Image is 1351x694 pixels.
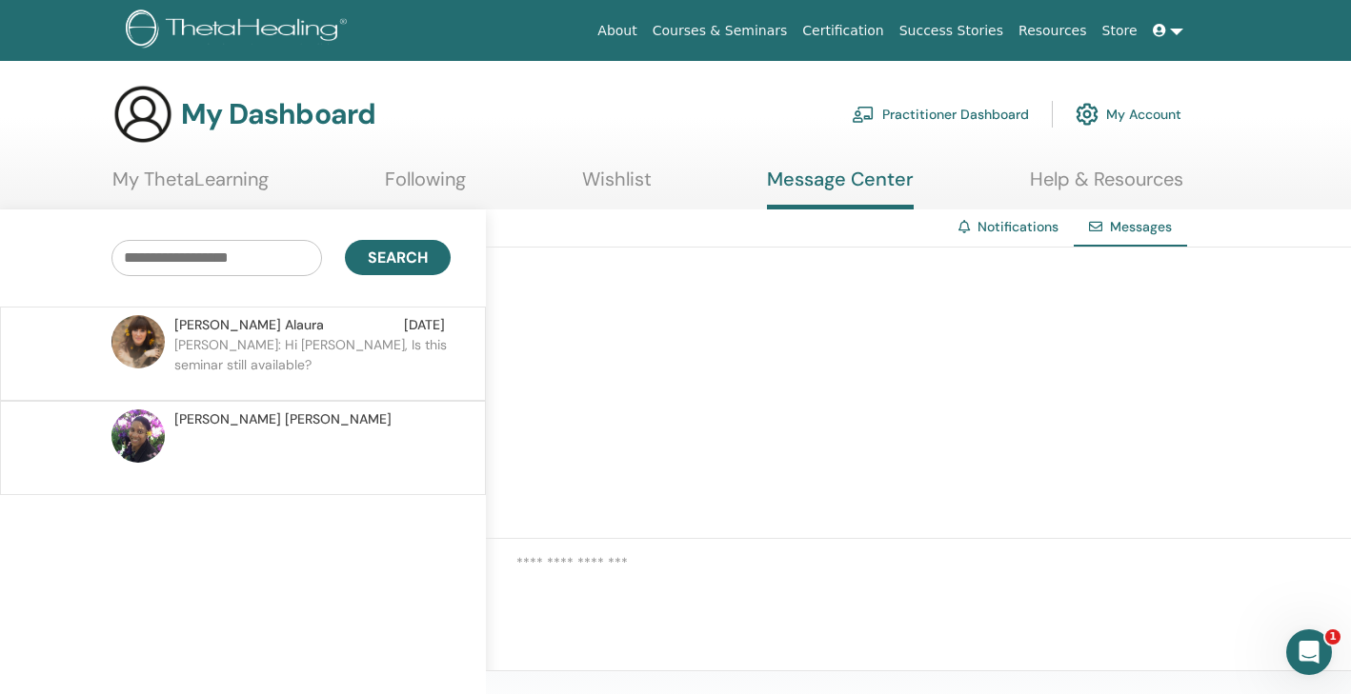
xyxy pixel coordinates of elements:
[1286,629,1332,675] iframe: Intercom live chat
[111,409,165,463] img: default.jpg
[111,315,165,368] img: default.jpg
[30,50,46,65] img: website_grey.svg
[1011,13,1095,49] a: Resources
[795,13,891,49] a: Certification
[385,168,466,205] a: Following
[368,248,428,268] span: Search
[174,335,451,392] p: [PERSON_NAME]: Hi [PERSON_NAME], Is this seminar still available?
[1095,13,1145,49] a: Store
[1076,98,1099,130] img: cog.svg
[404,315,445,335] span: [DATE]
[72,112,171,125] div: Domain Overview
[978,218,1059,235] a: Notifications
[852,106,875,123] img: chalkboard-teacher.svg
[590,13,644,49] a: About
[190,110,205,126] img: tab_keywords_by_traffic_grey.svg
[1110,218,1172,235] span: Messages
[174,409,392,429] span: [PERSON_NAME] [PERSON_NAME]
[174,315,324,335] span: [PERSON_NAME] Alaura
[112,84,173,145] img: generic-user-icon.jpg
[211,112,321,125] div: Keywords by Traffic
[892,13,1011,49] a: Success Stories
[1076,93,1181,135] a: My Account
[30,30,46,46] img: logo_orange.svg
[767,168,914,209] a: Message Center
[53,30,93,46] div: v 4.0.25
[852,93,1029,135] a: Practitioner Dashboard
[345,240,451,275] button: Search
[582,168,652,205] a: Wishlist
[645,13,796,49] a: Courses & Seminars
[50,50,210,65] div: Domain: [DOMAIN_NAME]
[126,10,353,52] img: logo.png
[112,168,269,205] a: My ThetaLearning
[1030,168,1183,205] a: Help & Resources
[1325,629,1341,644] span: 1
[181,97,375,131] h3: My Dashboard
[51,110,67,126] img: tab_domain_overview_orange.svg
